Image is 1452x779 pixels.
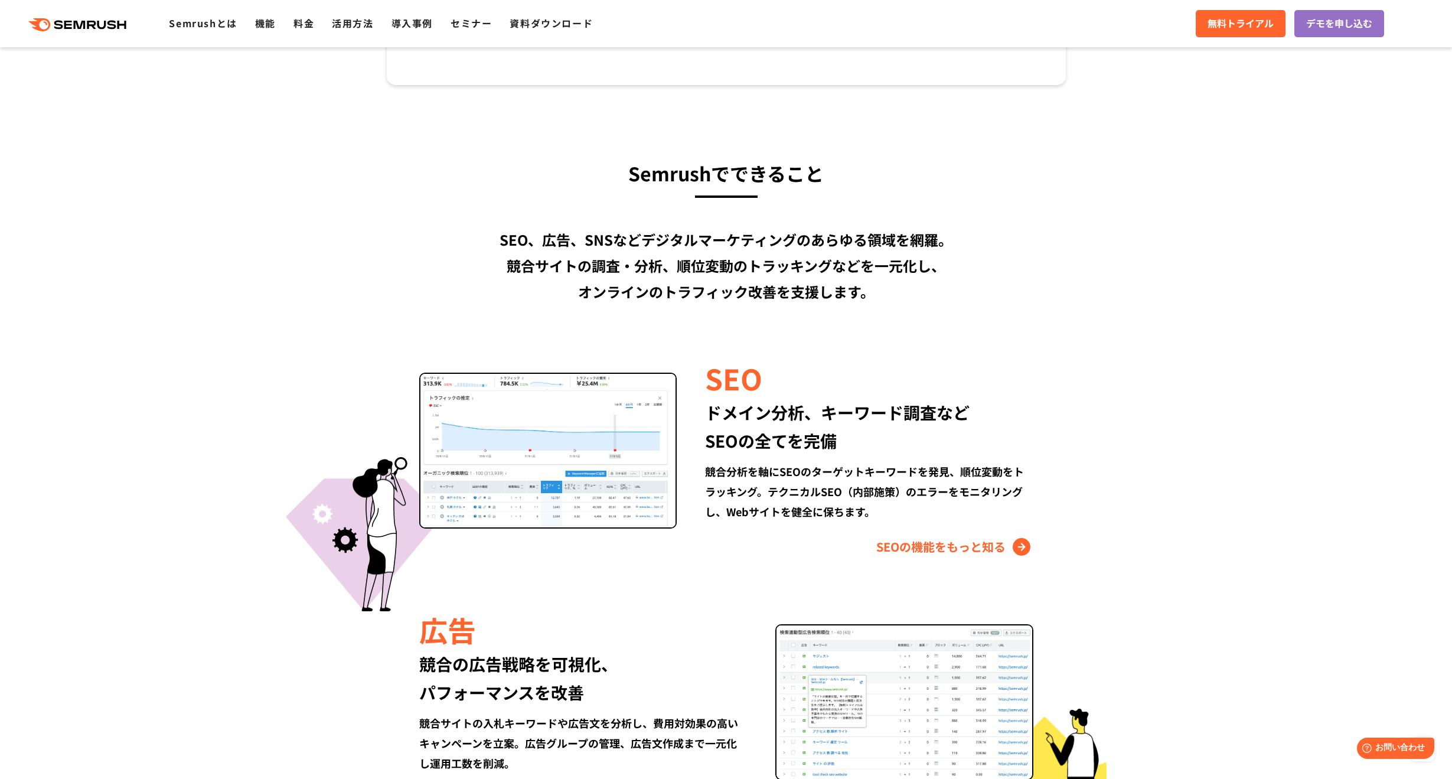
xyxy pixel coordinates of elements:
div: 広告 [419,609,747,650]
a: 資料ダウンロード [510,16,593,30]
div: ドメイン分析、キーワード調査など SEOの全てを完備 [705,398,1033,455]
a: 無料トライアル [1196,10,1285,37]
a: 活用方法 [332,16,373,30]
iframe: Help widget launcher [1347,733,1439,766]
div: 競合サイトの入札キーワードや広告文を分析し、費用対効果の高いキャンペーンを立案。広告グループの管理、広告文作成まで一元化し運用工数を削減。 [419,713,747,773]
div: 競合分析を軸にSEOのターゲットキーワードを発見、順位変動をトラッキング。テクニカルSEO（内部施策）のエラーをモニタリングし、Webサイトを健全に保ちます。 [705,461,1033,521]
a: デモを申し込む [1294,10,1384,37]
a: セミナー [451,16,492,30]
a: Semrushとは [169,16,237,30]
h3: Semrushでできること [387,157,1066,189]
div: SEO [705,358,1033,398]
a: SEOの機能をもっと知る [876,537,1033,556]
span: デモを申し込む [1306,16,1372,31]
a: 機能 [255,16,276,30]
span: 無料トライアル [1208,16,1274,31]
div: SEO、広告、SNSなどデジタルマーケティングのあらゆる領域を網羅。 競合サイトの調査・分析、順位変動のトラッキングなどを一元化し、 オンラインのトラフィック改善を支援します。 [387,227,1066,305]
a: 料金 [293,16,314,30]
div: 競合の広告戦略を可視化、 パフォーマンスを改善 [419,650,747,706]
a: 導入事例 [391,16,433,30]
